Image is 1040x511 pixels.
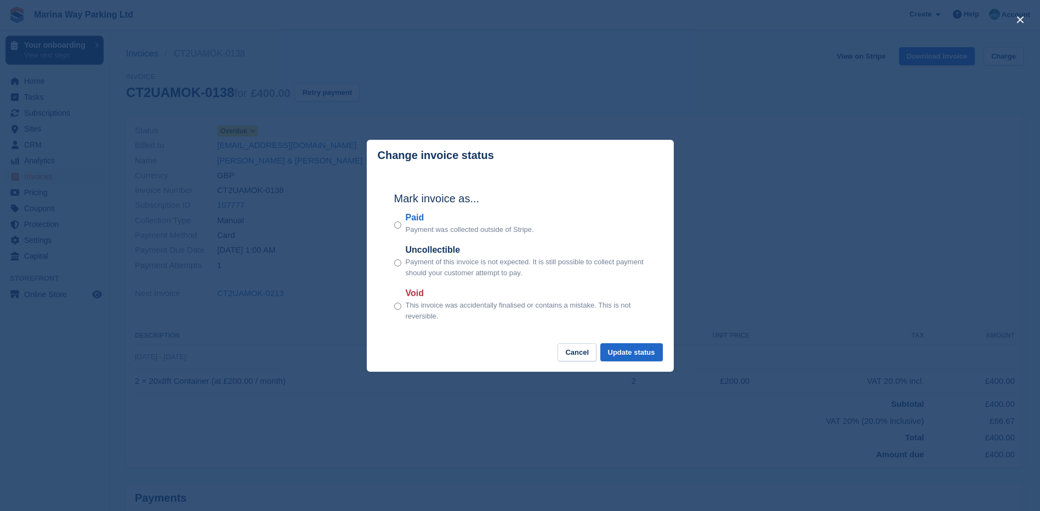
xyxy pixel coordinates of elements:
[600,343,663,361] button: Update status
[378,149,494,162] p: Change invoice status
[558,343,596,361] button: Cancel
[406,257,646,278] p: Payment of this invoice is not expected. It is still possible to collect payment should your cust...
[406,287,646,300] label: Void
[406,243,646,257] label: Uncollectible
[1011,11,1029,29] button: close
[406,300,646,321] p: This invoice was accidentally finalised or contains a mistake. This is not reversible.
[406,211,534,224] label: Paid
[394,190,646,207] h2: Mark invoice as...
[406,224,534,235] p: Payment was collected outside of Stripe.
